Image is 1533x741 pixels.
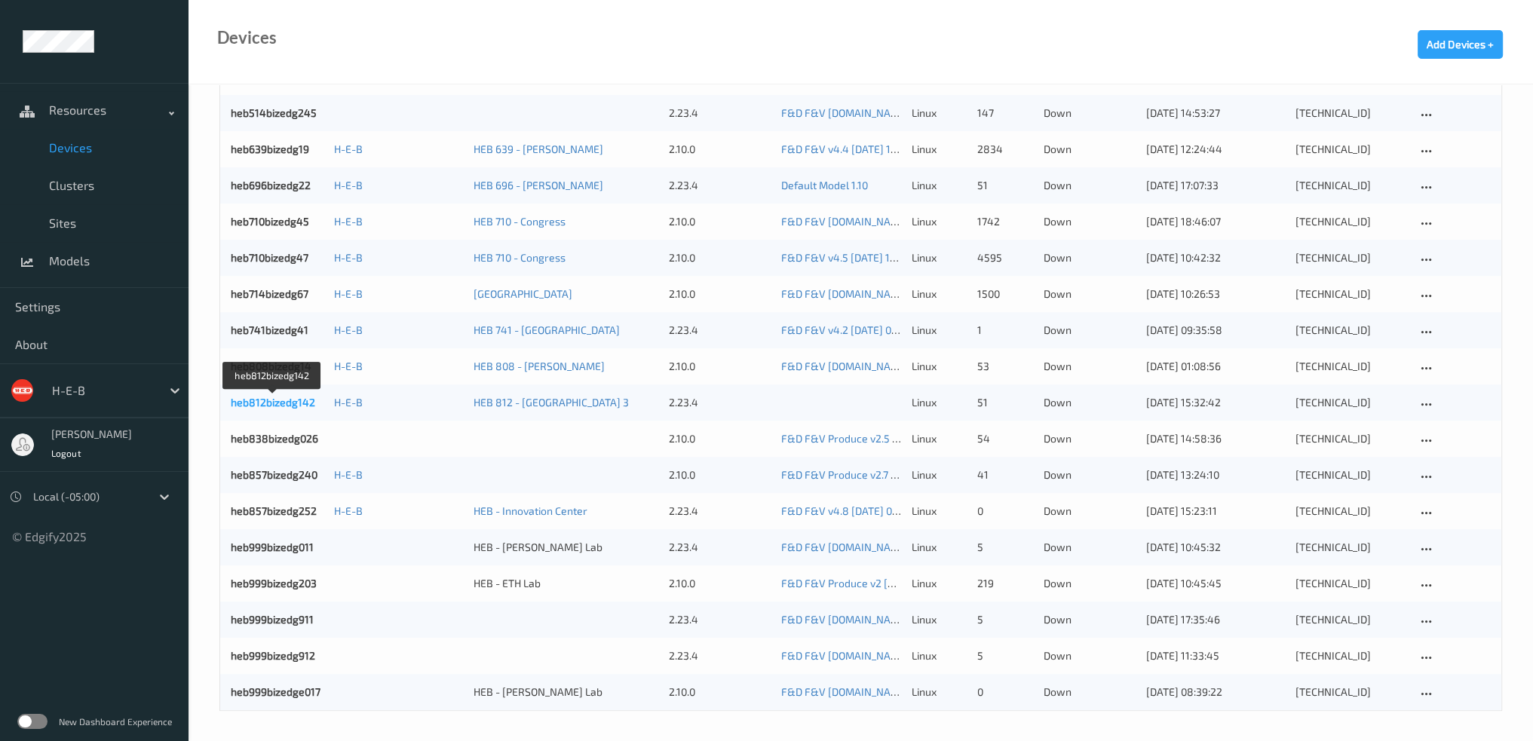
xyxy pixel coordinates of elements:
a: HEB 710 - Congress [474,251,566,264]
a: H-E-B [333,215,362,228]
a: heb838bizedg026 [231,432,318,445]
div: [DATE] 10:26:53 [1146,286,1285,302]
a: F&D F&V [DOMAIN_NAME] (weekly Mon) [DATE] 23:30 [DATE] 23:30 Auto Save [781,613,1153,626]
div: [DATE] 14:58:36 [1146,431,1285,446]
div: 2.23.4 [669,395,771,410]
a: HEB 808 - [PERSON_NAME] [474,360,605,372]
a: heb514bizedg245 [231,106,317,119]
a: heb639bizedg19 [231,142,309,155]
p: linux [912,504,967,519]
div: [TECHNICAL_ID] [1295,576,1406,591]
div: [DATE] 09:35:58 [1146,323,1285,338]
a: F&D F&V Produce v2.7 [DATE] 10:58 Auto Save [781,468,1001,481]
a: HEB 812 - [GEOGRAPHIC_DATA] 3 [474,396,629,409]
div: 2.10.0 [669,431,771,446]
p: linux [912,142,967,157]
div: [TECHNICAL_ID] [1295,250,1406,265]
p: down [1044,648,1136,663]
div: 41 [977,467,1032,482]
div: [DATE] 10:45:32 [1146,540,1285,555]
p: down [1044,504,1136,519]
div: [TECHNICAL_ID] [1295,106,1406,121]
a: heb999bizedg011 [231,540,314,553]
div: Devices [217,30,277,45]
a: heb857bizedg252 [231,504,317,517]
p: down [1044,612,1136,627]
div: 2.23.4 [669,178,771,193]
div: [TECHNICAL_ID] [1295,684,1406,700]
p: linux [912,323,967,338]
div: 2.10.0 [669,250,771,265]
div: 2.10.0 [669,142,771,157]
div: [DATE] 17:07:33 [1146,178,1285,193]
a: HEB 710 - Congress [474,215,566,228]
a: HEB 639 - [PERSON_NAME] [474,142,603,155]
a: F&D F&V [DOMAIN_NAME] (Daily) [DATE] 16:30 [DATE] 16:30 Auto Save [781,215,1116,228]
p: down [1044,214,1136,229]
a: F&D F&V [DOMAIN_NAME] (weekly Mon) [DATE] 23:30 [DATE] 23:30 Auto Save [781,540,1153,553]
p: down [1044,431,1136,446]
a: heb741bizedg41 [231,323,308,336]
div: 53 [977,359,1032,374]
div: 2.10.0 [669,286,771,302]
a: H-E-B [333,251,362,264]
div: 2.10.0 [669,214,771,229]
div: [TECHNICAL_ID] [1295,359,1406,374]
div: 2834 [977,142,1032,157]
p: down [1044,142,1136,157]
div: [DATE] 11:33:45 [1146,648,1285,663]
div: [TECHNICAL_ID] [1295,431,1406,446]
div: 2.10.0 [669,576,771,591]
p: linux [912,540,967,555]
div: [TECHNICAL_ID] [1295,323,1406,338]
div: HEB - [PERSON_NAME] Lab [474,684,658,700]
a: F&D F&V [DOMAIN_NAME] (Daily) [DATE] 16:30 [DATE] 16:30 Auto Save [781,360,1116,372]
div: 147 [977,106,1032,121]
button: Add Devices + [1418,30,1503,59]
div: [DATE] 15:32:42 [1146,395,1285,410]
div: 4595 [977,250,1032,265]
div: [TECHNICAL_ID] [1295,142,1406,157]
div: [DATE] 13:24:10 [1146,467,1285,482]
a: heb857bizedg240 [231,468,317,481]
a: F&D F&V v4.2 [DATE] 07:23 Auto Save [781,323,961,336]
a: F&D F&V Produce v2.5 [DATE] 18:23 Auto Save [781,432,1003,445]
a: H-E-B [333,287,362,300]
div: 219 [977,576,1032,591]
div: 2.23.4 [669,106,771,121]
div: [TECHNICAL_ID] [1295,467,1406,482]
a: H-E-B [333,396,362,409]
div: 5 [977,612,1032,627]
div: [TECHNICAL_ID] [1295,648,1406,663]
div: [DATE] 08:39:22 [1146,684,1285,700]
a: heb999bizedg203 [231,577,317,589]
a: heb999bizedge017 [231,685,320,698]
p: down [1044,323,1136,338]
a: heb999bizedg912 [231,649,315,662]
a: HEB - Innovation Center [474,504,587,517]
p: linux [912,612,967,627]
a: H-E-B [333,468,362,481]
div: [TECHNICAL_ID] [1295,540,1406,555]
p: down [1044,395,1136,410]
a: heb812bizedg142 [231,396,315,409]
p: down [1044,467,1136,482]
div: [DATE] 18:46:07 [1146,214,1285,229]
div: [TECHNICAL_ID] [1295,395,1406,410]
a: F&D F&V [DOMAIN_NAME] (weekly Mon) [DATE] 23:30 [DATE] 23:30 Auto Save [781,649,1153,662]
p: down [1044,106,1136,121]
div: [DATE] 12:24:44 [1146,142,1285,157]
p: down [1044,178,1136,193]
a: F&D F&V v4.4 [DATE] 16:46 Auto Save [781,142,962,155]
a: H-E-B [333,323,362,336]
div: [DATE] 14:53:27 [1146,106,1285,121]
p: down [1044,540,1136,555]
a: heb999bizedg911 [231,613,314,626]
div: [TECHNICAL_ID] [1295,612,1406,627]
p: linux [912,286,967,302]
div: [TECHNICAL_ID] [1295,178,1406,193]
div: 51 [977,395,1032,410]
p: linux [912,359,967,374]
a: Default Model 1.10 [781,179,868,191]
div: 2.10.0 [669,467,771,482]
